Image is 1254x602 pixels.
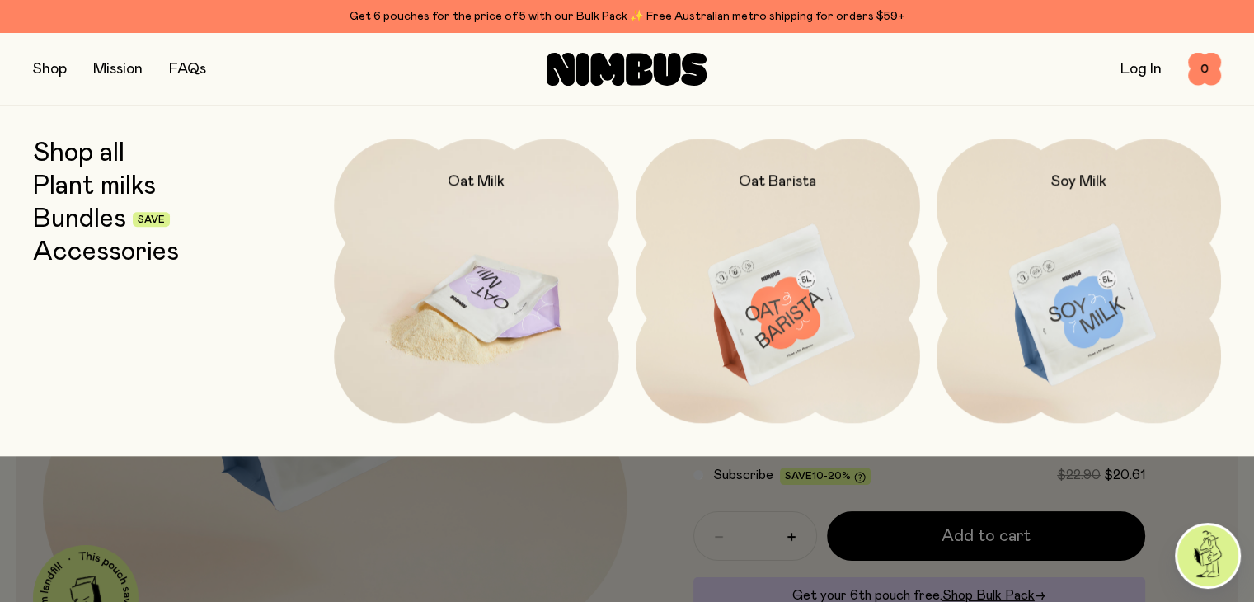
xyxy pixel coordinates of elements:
[33,139,124,168] a: Shop all
[138,215,165,225] span: Save
[33,7,1221,26] div: Get 6 pouches for the price of 5 with our Bulk Pack ✨ Free Australian metro shipping for orders $59+
[334,139,618,423] a: Oat Milk
[169,62,206,77] a: FAQs
[1177,525,1238,586] img: agent
[1120,62,1162,77] a: Log In
[636,139,920,423] a: Oat Barista
[739,172,816,191] h2: Oat Barista
[937,139,1221,423] a: Soy Milk
[33,172,156,201] a: Plant milks
[93,62,143,77] a: Mission
[448,172,505,191] h2: Oat Milk
[1188,53,1221,86] button: 0
[1051,172,1106,191] h2: Soy Milk
[33,238,179,267] a: Accessories
[33,205,126,234] a: Bundles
